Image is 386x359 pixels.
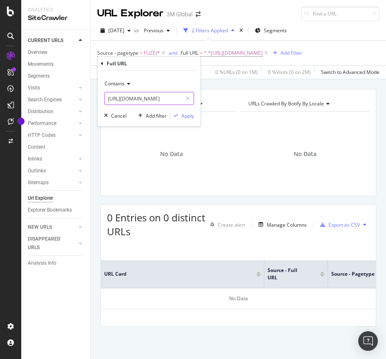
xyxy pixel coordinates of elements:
div: 2 Filters Applied [192,27,228,34]
span: Source - pagetype [97,49,138,56]
div: Movements [28,60,54,69]
button: Segments [252,24,290,37]
button: Manage Columns [255,220,307,230]
div: Add Filter [281,49,302,56]
a: Inlinks [28,155,76,163]
span: ^.*[URL][DOMAIN_NAME] [204,47,263,59]
div: arrow-right-arrow-left [196,11,201,17]
div: Export as CSV [328,221,360,228]
span: = [140,49,143,56]
a: Movements [28,60,85,69]
div: Explorer Bookmarks [28,206,72,214]
span: URL Card [104,270,254,278]
div: Content [28,143,45,152]
div: 3M Global [167,10,192,18]
div: and [169,49,177,56]
a: Segments [28,72,85,80]
button: Add filter [135,111,167,120]
span: FUZE/* [144,47,160,59]
div: Performance [28,119,56,128]
div: Analysis Info [28,259,56,268]
div: Segments [28,72,50,80]
span: Source - Full URL [268,267,308,281]
div: Sitemaps [28,178,49,187]
a: Content [28,143,85,152]
div: HTTP Codes [28,131,56,140]
span: No Data [294,150,317,158]
div: Manage Columns [267,221,307,228]
div: 0 % URLs ( 0 on 1M ) [215,69,258,76]
span: Contains [105,80,125,87]
div: Tooltip anchor [17,118,25,125]
button: Cancel [101,111,127,120]
a: Analysis Info [28,259,85,268]
div: Outlinks [28,167,46,175]
div: Open Intercom Messenger [358,331,378,351]
div: Distribution [28,107,54,116]
span: 0 Entries on 0 distinct URLs [107,211,205,238]
span: Full URL [181,49,199,56]
button: Export as CSV [317,218,360,231]
div: 0 % Visits ( 0 on 2M ) [268,69,311,76]
a: CURRENT URLS [28,36,76,45]
div: Create alert [218,221,245,228]
button: [DATE] [97,24,134,37]
a: Explorer Bookmarks [28,206,85,214]
a: HTTP Codes [28,131,76,140]
div: Add filter [146,112,167,119]
button: Previous [141,24,173,37]
div: Url Explorer [28,194,53,203]
button: 2 Filters Applied [180,24,238,37]
span: URLs Crawled By Botify By locale [248,100,324,107]
a: Search Engines [28,96,76,104]
button: and [169,49,177,57]
a: Sitemaps [28,178,76,187]
div: Inlinks [28,155,42,163]
button: Add Filter [270,48,302,58]
span: vs [134,27,141,34]
a: NEW URLS [28,223,76,232]
div: Full URL [107,60,127,67]
span: = [200,49,203,56]
a: Visits [28,84,76,92]
button: Create alert [207,218,245,231]
button: Apply [170,111,194,120]
a: Distribution [28,107,76,116]
span: Previous [141,27,163,34]
span: No Data [160,150,183,158]
div: CURRENT URLS [28,36,63,45]
div: Search Engines [28,96,62,104]
a: Outlinks [28,167,76,175]
div: Visits [28,84,40,92]
span: 2025 Aug. 17th [108,27,124,34]
div: Overview [28,48,47,57]
div: SiteCrawler [28,13,84,23]
div: Apply [181,112,194,119]
a: DISAPPEARED URLS [28,235,76,252]
span: Source - pagetype [331,270,375,278]
div: NEW URLS [28,223,52,232]
span: Segments [264,27,287,34]
a: Overview [28,48,85,57]
h4: URLs Crawled By Botify By locale [247,97,363,110]
div: Analytics [28,7,84,13]
div: No Data [101,288,376,309]
div: Cancel [111,112,127,119]
div: URL Explorer [97,7,163,20]
div: DISAPPEARED URLS [28,235,69,252]
div: Switch to Advanced Mode [321,69,379,76]
div: times [238,27,245,35]
button: Switch to Advanced Mode [318,66,379,79]
a: Url Explorer [28,194,85,203]
a: Performance [28,119,76,128]
input: Find a URL [301,7,379,21]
